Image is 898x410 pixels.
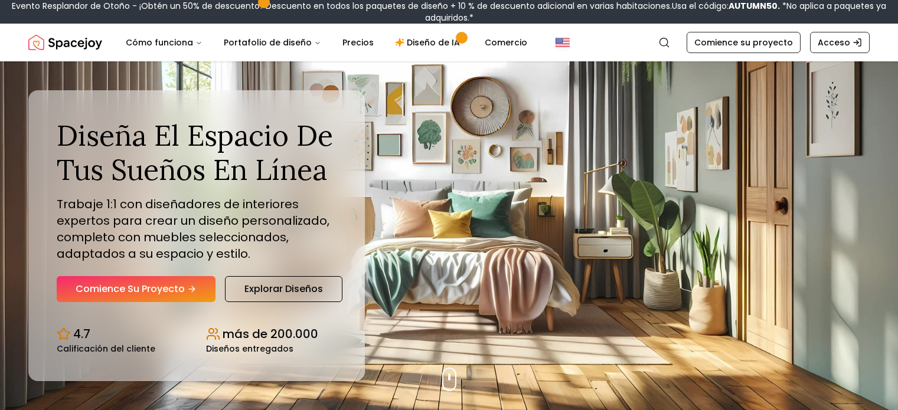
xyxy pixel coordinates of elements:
[342,37,374,48] font: Precios
[73,326,90,342] font: 4.7
[810,32,870,53] a: Acceso
[223,326,318,342] font: más de 200.000
[556,35,570,50] img: Estados Unidos
[116,31,537,54] nav: Principal
[407,37,460,48] font: Diseño de IA
[485,37,527,48] font: Comercio
[475,31,537,54] a: Comercio
[687,32,801,53] a: Comience su proyecto
[57,316,337,353] div: Estadísticas de diseño
[818,37,850,48] font: Acceso
[116,31,212,54] button: Cómo funciona
[28,24,870,61] nav: Global
[57,196,329,262] font: Trabaje 1:1 con diseñadores de interiores expertos para crear un diseño personalizado, completo c...
[225,276,342,302] a: Explorar diseños
[694,37,793,48] font: Comience su proyecto
[57,276,215,302] a: Comience su proyecto
[28,31,102,54] a: Alegría espacial
[214,31,331,54] button: Portafolio de diseño
[76,282,185,296] font: Comience su proyecto
[333,31,383,54] a: Precios
[206,343,293,355] font: Diseños entregados
[57,343,155,355] font: Calificación del cliente
[126,37,193,48] font: Cómo funciona
[386,31,473,54] a: Diseño de IA
[244,282,323,296] font: Explorar diseños
[224,37,312,48] font: Portafolio de diseño
[57,117,333,188] font: Diseña el espacio de tus sueños en línea
[28,31,102,54] img: Logotipo de Spacejoy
